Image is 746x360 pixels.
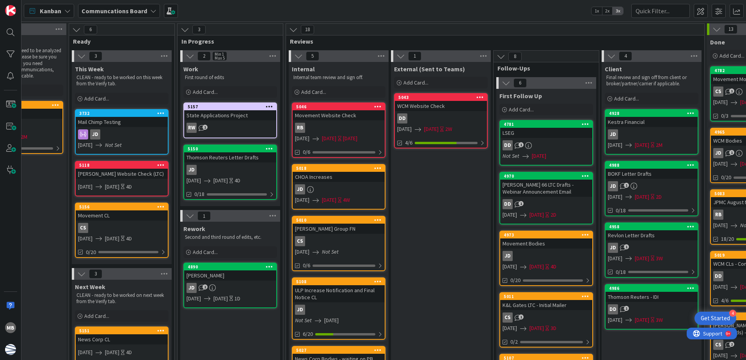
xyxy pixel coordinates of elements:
div: 5150Thomson Reuters Letter Drafts [184,145,276,162]
input: Quick Filter... [631,4,690,18]
div: 5156 [76,203,168,210]
div: 3732 [79,111,168,116]
span: [DATE] [324,316,339,325]
div: JD [608,243,618,253]
span: 0/2 [510,338,518,346]
div: Get Started [701,314,730,322]
i: Not Set [322,248,339,255]
div: JD [608,129,618,139]
div: Kestra Financial [606,117,698,127]
div: 5157State Applications Project [184,103,276,120]
span: 1 [519,314,524,319]
div: 2D [656,193,662,201]
span: [DATE] [635,193,649,201]
div: CS [76,223,168,233]
div: 4973 [500,231,592,238]
span: 18/20 [721,235,734,243]
span: [DATE] [322,134,336,143]
a: 5118[PERSON_NAME] Website Check (LTC)[DATE][DATE]4D [75,161,169,196]
span: [DATE] [213,176,228,185]
div: 5157 [184,103,276,110]
div: 3W [656,316,663,324]
span: Next Week [75,283,105,291]
div: 4986 [609,286,698,291]
span: [DATE] [503,263,517,271]
div: 4988 [606,162,698,169]
div: JD [186,283,197,293]
div: Open Get Started checklist, remaining modules: 4 [694,312,736,325]
span: 1 [519,201,524,206]
span: [DATE] [78,183,92,191]
div: 5108 [293,278,385,285]
span: [DATE] [713,160,728,168]
a: 4890[PERSON_NAME]JD[DATE][DATE]1D [183,263,277,308]
span: 1 [624,183,629,188]
span: 8 [508,52,522,61]
div: 5043 [398,95,487,100]
i: Not Set [503,152,519,159]
div: CS [503,312,513,323]
div: 4973Movement Bodies [500,231,592,249]
span: Add Card... [403,79,428,86]
div: CS [293,236,385,246]
span: [DATE] [397,125,412,133]
div: JD [606,129,698,139]
span: 1 [202,125,208,130]
span: [DATE] [213,295,228,303]
a: 5018CHOA IncreasesJD[DATE][DATE]4W [292,164,385,210]
span: 0/18 [194,190,204,198]
img: Visit kanbanzone.com [5,5,16,16]
div: ULP Increase Notification and Final Notice CL [293,285,385,302]
div: 4928Kestra Financial [606,110,698,127]
div: 5108 [296,279,385,284]
span: [DATE] [635,141,649,149]
div: [PERSON_NAME] [184,270,276,281]
div: 5046Movement Website Check [293,103,385,120]
div: LSEG [500,128,592,138]
a: 5108ULP Increase Notification and Final Notice CLJDNot Set[DATE]6/20 [292,277,385,340]
div: JD [293,305,385,315]
span: [DATE] [503,211,517,219]
span: 0/18 [616,206,626,215]
p: CLEAN - ready to be worked on this week from the Verify tab. [76,74,167,87]
a: 5150Thomson Reuters Letter DraftsJD[DATE][DATE]4D0/18 [183,145,277,200]
span: [DATE] [503,324,517,332]
div: 1D [234,295,240,303]
span: 4/6 [721,296,728,305]
span: External (Sent to Teams) [394,65,465,73]
div: 4986 [606,285,698,292]
div: 3732Mail Chimp Testing [76,110,168,127]
span: 0/6 [303,148,310,156]
div: Movement Bodies [500,238,592,249]
span: Internal [292,65,315,73]
p: Internal team review and sign off. [293,74,384,81]
span: [DATE] [635,254,649,263]
a: 5157State Applications ProjectRW [183,102,277,138]
a: 5156Movement CLCS[DATE][DATE]4D0/20 [75,203,169,258]
div: 5118 [76,162,168,169]
div: RW [184,123,276,133]
div: JD [608,181,618,191]
div: CS [295,236,305,246]
div: 5018CHOA Increases [293,165,385,182]
span: [DATE] [713,283,728,291]
span: Add Card... [84,312,109,319]
div: 5151 [76,327,168,334]
span: 0/3 [721,112,728,120]
div: 5010 [293,217,385,224]
div: JD [186,165,197,175]
div: DD [500,199,592,209]
span: Work [183,65,198,73]
div: 4970[PERSON_NAME] 66 LTC Drafts - Webinar Announcement Email [500,173,592,197]
div: JD [500,251,592,261]
div: 4781 [500,121,592,128]
a: 4928Kestra FinancialJD[DATE][DATE]2M [605,109,698,155]
p: Second and third round of edits, etc. [185,234,275,240]
span: Follow-Ups [497,64,589,72]
span: [DATE] [105,348,119,356]
div: MB [5,322,16,333]
span: [DATE] [529,211,544,219]
div: 4890 [184,263,276,270]
span: 4 [619,51,632,61]
span: Add Card... [509,106,534,113]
